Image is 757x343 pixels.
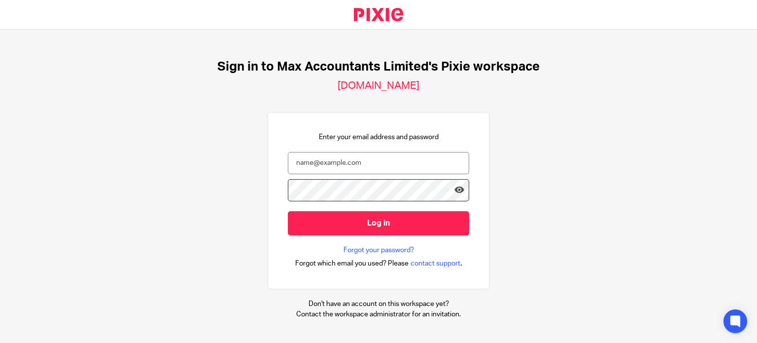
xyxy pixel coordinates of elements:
p: Enter your email address and password [319,132,439,142]
span: contact support [411,259,460,268]
input: Log in [288,211,469,235]
input: name@example.com [288,152,469,174]
p: Don't have an account on this workspace yet? [296,299,461,309]
h1: Sign in to Max Accountants Limited's Pixie workspace [217,59,540,75]
span: Forgot which email you used? Please [295,259,409,268]
h2: [DOMAIN_NAME] [338,79,419,92]
div: . [295,258,462,269]
p: Contact the workspace administrator for an invitation. [296,309,461,319]
a: Forgot your password? [344,245,414,255]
